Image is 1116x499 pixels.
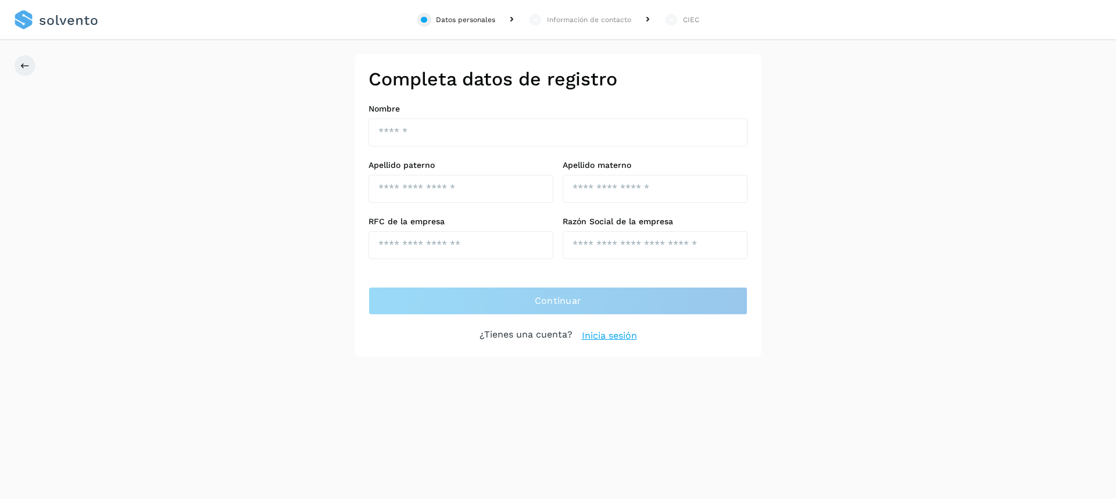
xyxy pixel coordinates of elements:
div: CIEC [683,15,699,25]
span: Continuar [535,295,582,307]
a: Inicia sesión [582,329,637,343]
button: Continuar [369,287,747,315]
label: Razón Social de la empresa [563,217,747,227]
div: Información de contacto [547,15,631,25]
p: ¿Tienes una cuenta? [480,329,573,343]
h2: Completa datos de registro [369,68,747,90]
label: RFC de la empresa [369,217,553,227]
label: Apellido paterno [369,160,553,170]
label: Apellido materno [563,160,747,170]
label: Nombre [369,104,747,114]
div: Datos personales [436,15,495,25]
